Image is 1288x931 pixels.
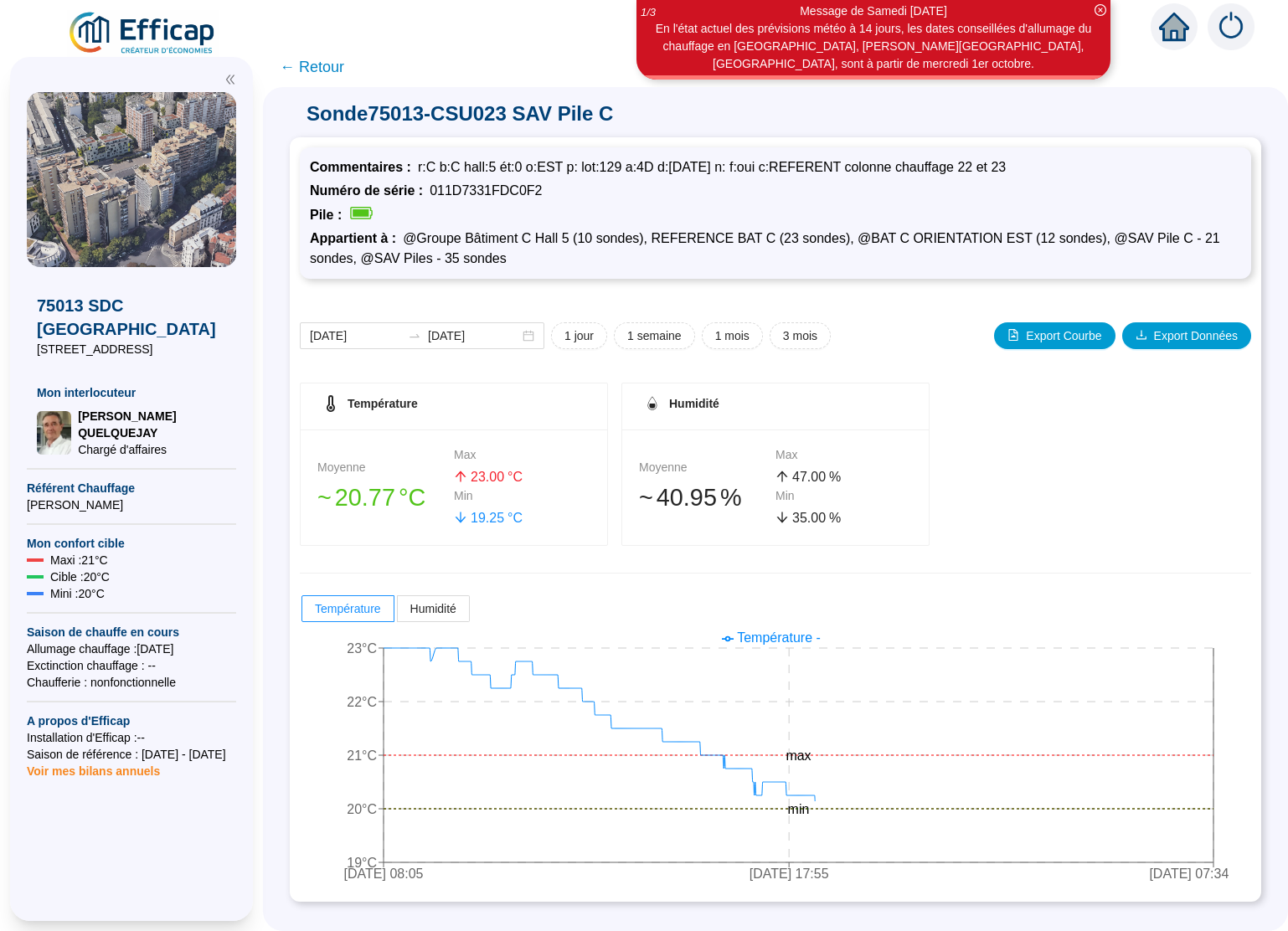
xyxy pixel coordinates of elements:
span: Export Courbe [1026,327,1101,345]
span: r:C b:C hall:5 ét:0 o:EST p: lot:129 a:4D d:[DATE] n: f:oui c:REFERENT colonne chauffage 22 et 23 [418,160,1006,174]
tspan: [DATE] 08:05 [344,867,424,882]
span: 20 [335,484,362,511]
span: Sonde 75013-CSU023 SAV Pile C [290,100,1261,127]
tspan: [DATE] 17:55 [750,867,829,882]
span: Voir mes bilans annuels [27,754,160,778]
button: 1 mois [702,322,763,349]
div: Max [454,446,590,464]
span: 35 [792,511,807,525]
span: arrow-down [454,511,467,524]
span: Appartient à : [310,231,403,245]
input: Date de fin [428,327,519,345]
span: °C [507,467,523,487]
span: 󠁾~ [317,480,332,516]
span: swap-right [408,329,421,342]
span: close-circle [1095,4,1106,16]
span: % [720,480,742,516]
span: .00 [807,470,826,484]
span: Saison de chauffe en cours [27,624,236,640]
span: Mon confort cible [27,535,236,552]
span: A propos d'Efficap [27,712,236,729]
span: 75013 SDC [GEOGRAPHIC_DATA] [37,294,226,341]
span: to [408,329,421,342]
span: ← Retour [280,55,344,79]
span: Export Données [1154,327,1238,345]
tspan: min [788,802,810,816]
span: 1 mois [715,327,750,345]
span: Exctinction chauffage : -- [27,657,236,674]
span: 40 [657,484,683,511]
span: °C [507,508,523,528]
span: [STREET_ADDRESS] [37,341,226,357]
span: home [1159,12,1189,42]
span: download [1136,329,1147,341]
span: 47 [792,470,807,484]
input: Date de début [310,327,401,345]
img: alerts [1208,3,1255,50]
div: Moyenne [639,459,775,476]
tspan: 23°C [347,641,377,656]
div: Min [775,487,912,505]
span: .95 [683,484,717,511]
span: Pile : [310,208,348,222]
tspan: [DATE] 07:34 [1149,867,1229,882]
span: Allumage chauffage : [DATE] [27,640,236,657]
span: °C [399,480,425,516]
tspan: 19°C [347,856,377,870]
span: 23 [471,470,486,484]
tspan: 22°C [347,695,377,709]
span: 1 jour [564,327,594,345]
span: Température - [737,630,821,645]
span: 19 [471,511,486,525]
span: Mini : 20 °C [50,585,105,602]
span: [PERSON_NAME] QUELQUEJAY [78,408,226,441]
span: Humidité [410,602,456,615]
span: Mon interlocuteur [37,384,226,401]
span: .25 [486,511,504,525]
span: Chargé d'affaires [78,441,226,458]
i: 1 / 3 [641,6,656,18]
span: [PERSON_NAME] [27,496,236,513]
span: Installation d'Efficap : -- [27,729,236,746]
div: Max [775,446,912,464]
div: En l'état actuel des prévisions météo à 14 jours, les dates conseillées d'allumage du chauffage e... [639,20,1108,73]
span: 1 semaine [627,327,682,345]
span: Saison de référence : [DATE] - [DATE] [27,746,236,763]
button: Export Courbe [994,322,1115,349]
span: arrow-up [454,470,467,483]
span: 3 mois [783,327,817,345]
img: Chargé d'affaires [37,411,71,455]
span: % [829,467,841,487]
button: 1 jour [551,322,607,349]
span: file-image [1007,329,1019,341]
div: Moyenne [317,459,454,476]
button: 1 semaine [614,322,695,349]
span: Numéro de série : [310,183,430,198]
span: Commentaires : [310,160,418,174]
span: Température [348,397,418,410]
span: Maxi : 21 °C [50,552,108,568]
button: Export Données [1122,322,1251,349]
div: Min [454,487,590,505]
span: .77 [362,484,395,511]
tspan: 21°C [347,748,377,763]
span: @Groupe Bâtiment C Hall 5 (10 sondes), REFERENCE BAT C (23 sondes), @BAT C ORIENTATION EST (12 so... [310,231,1220,265]
tspan: max [786,748,811,763]
span: arrow-up [775,470,789,483]
span: Température [315,602,381,615]
div: Message de Samedi [DATE] [639,3,1108,20]
tspan: 20°C [347,802,377,816]
span: double-left [224,74,236,85]
span: 011D7331FDC0F2 [430,183,542,198]
span: .00 [807,511,826,525]
span: 󠁾~ [639,480,653,516]
span: arrow-down [775,511,789,524]
button: 3 mois [770,322,831,349]
span: % [829,508,841,528]
span: Cible : 20 °C [50,568,110,585]
span: Chaufferie : non fonctionnelle [27,674,236,691]
img: efficap energie logo [67,10,219,57]
span: Humidité [669,397,719,410]
span: Référent Chauffage [27,480,236,496]
span: .00 [486,470,504,484]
